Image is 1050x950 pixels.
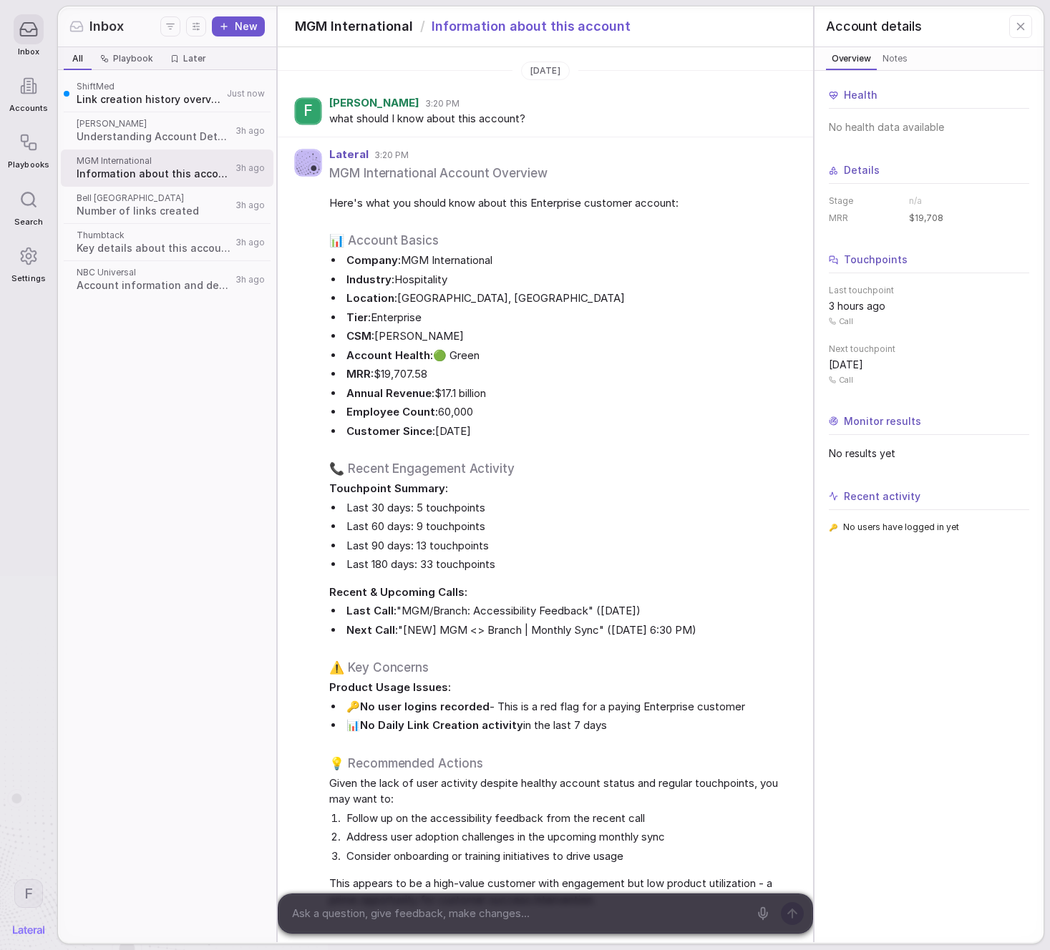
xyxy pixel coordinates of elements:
[346,273,394,286] strong: Industry:
[8,7,49,64] a: Inbox
[844,489,920,504] span: Recent activity
[77,81,223,92] span: ShiftMed
[844,414,921,429] span: Monitor results
[183,53,206,64] span: Later
[344,699,789,715] li: 🔑 - This is a red flag for a paying Enterprise customer
[235,125,265,137] span: 3h ago
[344,538,789,554] li: Last 90 days: 13 touchpoints
[212,16,265,36] button: New thread
[829,299,885,313] span: 3 hours ago
[346,386,434,400] strong: Annual Revenue:
[346,253,401,267] strong: Company:
[329,231,789,250] h2: 📊 Account Basics
[61,112,273,150] a: [PERSON_NAME]Understanding Account Details and Requirements3h ago
[530,65,560,77] span: [DATE]
[829,343,1029,355] span: Next touchpoint
[344,423,789,440] li: [DATE]
[77,230,231,241] span: Thumbtack
[344,622,789,639] li: "[NEW] MGM <> Branch | Monthly Sync" ([DATE] 6:30 PM)
[344,829,789,846] li: Address user adoption challenges in the upcoming monthly sync
[344,718,789,734] li: 📊 in the last 7 days
[329,111,789,127] span: what should I know about this account?
[344,328,789,345] li: [PERSON_NAME]
[13,926,44,934] img: Lateral
[329,585,467,599] strong: Recent & Upcoming Calls:
[829,522,837,533] span: 🔑
[346,310,371,324] strong: Tier:
[909,195,922,207] span: n/a
[329,754,789,773] h2: 💡 Recommended Actions
[77,118,231,129] span: [PERSON_NAME]
[77,278,231,293] span: Account information and details
[344,290,789,307] li: [GEOGRAPHIC_DATA], [GEOGRAPHIC_DATA]
[829,285,1029,296] span: Last touchpoint
[844,253,908,267] span: Touchpoints
[61,224,273,261] a: ThumbtackKey details about this account3h ago
[346,623,398,637] strong: Next Call:
[346,329,374,343] strong: CSM:
[346,405,438,418] strong: Employee Count:
[329,481,448,495] strong: Touchpoint Summary:
[420,17,425,36] span: /
[829,52,874,66] span: Overview
[11,274,45,283] span: Settings
[344,557,789,573] li: Last 180 days: 33 touchpoints
[235,162,265,174] span: 3h ago
[329,149,369,161] span: Lateral
[344,811,789,827] li: Follow up on the accessibility feedback from the recent call
[329,876,789,908] span: This appears to be a high-value customer with engagement but low product utilization - a prime op...
[344,386,789,402] li: $17.1 billion
[8,160,49,170] span: Playbooks
[344,603,789,620] li: "MGM/Branch: Accessibility Feedback" ([DATE])
[77,204,231,218] span: Number of links created
[829,358,863,372] span: [DATE]
[829,195,900,207] dt: Stage
[295,150,321,176] img: Agent avatar
[235,200,265,211] span: 3h ago
[344,848,789,865] li: Consider onboarding or training initiatives to drive usage
[374,150,409,161] span: 3:20 PM
[8,64,49,120] a: Accounts
[329,775,789,808] span: Given the lack of user activity despite healthy account status and regular touchpoints, you may w...
[344,500,789,516] li: Last 30 days: 5 touchpoints
[9,104,48,113] span: Accounts
[61,75,273,112] a: ShiftMedLink creation history overviewJust now
[77,192,231,204] span: Bell [GEOGRAPHIC_DATA]
[344,366,789,383] li: $19,707.58
[346,291,397,305] strong: Location:
[346,604,397,617] strong: Last Call:
[844,163,880,177] span: Details
[829,120,1029,134] span: No health data available
[346,424,435,438] strong: Customer Since:
[344,519,789,535] li: Last 60 days: 9 touchpoints
[329,162,789,184] h1: MGM International Account Overview
[839,375,853,385] span: Call
[425,98,460,109] span: 3:20 PM
[432,17,631,36] span: Information about this account
[344,310,789,326] li: Enterprise
[72,53,83,64] span: All
[77,129,231,144] span: Understanding Account Details and Requirements
[360,700,490,713] strong: No user logins recorded
[344,272,789,288] li: Hospitality
[186,16,206,36] button: Display settings
[235,274,265,285] span: 3h ago
[77,241,231,255] span: Key details about this account
[14,217,43,227] span: Search
[880,52,910,66] span: Notes
[77,92,223,107] span: Link creation history overview
[61,150,273,187] a: MGM InternationalInformation about this account3h ago
[24,884,33,903] span: F
[77,267,231,278] span: NBC Universal
[829,212,900,224] dt: MRR
[329,195,789,212] span: Here's what you should know about this Enterprise customer account:
[61,261,273,298] a: NBC UniversalAccount information and details3h ago
[826,17,922,36] span: Account details
[909,212,943,224] span: $19,708
[160,16,180,36] button: Filters
[61,187,273,224] a: Bell [GEOGRAPHIC_DATA]Number of links created3h ago
[329,680,451,694] strong: Product Usage Issues:
[77,167,231,181] span: Information about this account
[235,237,265,248] span: 3h ago
[8,234,49,290] a: Settings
